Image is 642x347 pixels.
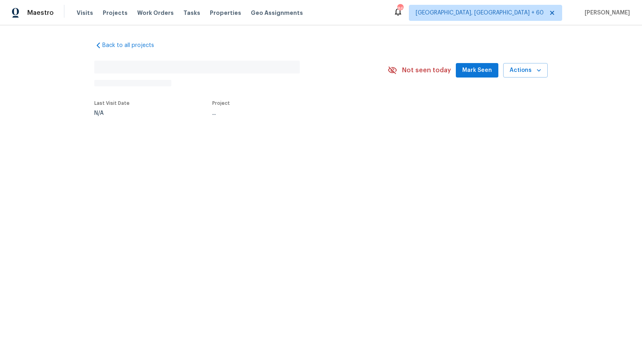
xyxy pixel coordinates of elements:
button: Actions [503,63,548,78]
span: Actions [510,65,541,76]
span: Maestro [27,9,54,17]
span: Mark Seen [462,65,492,76]
span: [GEOGRAPHIC_DATA], [GEOGRAPHIC_DATA] + 60 [416,9,544,17]
span: Not seen today [402,66,451,74]
span: Last Visit Date [94,101,130,106]
span: Project [212,101,230,106]
span: Projects [103,9,128,17]
span: [PERSON_NAME] [581,9,630,17]
a: Back to all projects [94,41,171,49]
div: ... [212,110,366,116]
div: 863 [397,5,403,13]
span: Geo Assignments [251,9,303,17]
div: N/A [94,110,130,116]
button: Mark Seen [456,63,498,78]
span: Tasks [183,10,200,16]
span: Properties [210,9,241,17]
span: Visits [77,9,93,17]
span: Work Orders [137,9,174,17]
